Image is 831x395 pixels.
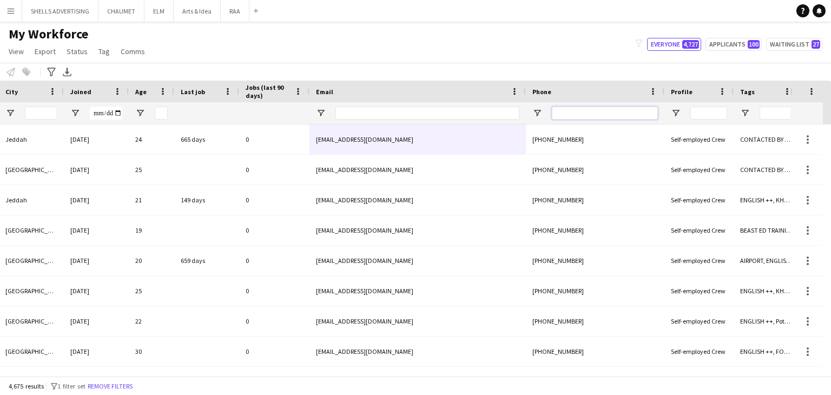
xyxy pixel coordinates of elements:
div: [PHONE_NUMBER] [526,306,664,336]
input: City Filter Input [25,107,57,120]
div: 25 [129,155,174,185]
div: Self-employed Crew [664,155,734,185]
div: 20 [129,246,174,275]
div: ENGLISH ++, Potential Freelancer Training, RUSSIAN SPEAKER, TOP HOST/HOSTESS, TOP PROMOTER, TOP [... [734,306,799,336]
span: Phone [532,88,551,96]
div: 0 [239,215,309,245]
input: Age Filter Input [155,107,168,120]
div: 0 [239,155,309,185]
div: 0 [239,246,309,275]
div: 22 [129,306,174,336]
div: ENGLISH ++, KHALEEJI PROFILE, TOP HOST/HOSTESS, TOP [PERSON_NAME] [734,276,799,306]
button: CHAUMET [98,1,144,22]
div: [EMAIL_ADDRESS][DOMAIN_NAME] [309,246,526,275]
div: 0 [239,276,309,306]
div: [PHONE_NUMBER] [526,246,664,275]
div: [EMAIL_ADDRESS][DOMAIN_NAME] [309,337,526,366]
span: Jobs (last 90 days) [246,83,290,100]
a: Status [62,44,92,58]
div: 659 days [174,246,239,275]
a: View [4,44,28,58]
div: [EMAIL_ADDRESS][DOMAIN_NAME] [309,185,526,215]
div: AIRPORT, ENGLISH ++, KHALEEJI PROFILE, TOP PROMOTER, TOP [PERSON_NAME] [734,246,799,275]
div: 30 [129,337,174,366]
span: My Workforce [9,26,88,42]
span: Email [316,88,333,96]
div: 25 [129,276,174,306]
div: [EMAIL_ADDRESS][DOMAIN_NAME] [309,215,526,245]
div: [PHONE_NUMBER] [526,276,664,306]
button: Applicants100 [705,38,762,51]
button: Everyone4,727 [647,38,701,51]
button: Arts & Idea [174,1,221,22]
span: 100 [748,40,760,49]
span: 27 [812,40,820,49]
div: [PHONE_NUMBER] [526,155,664,185]
div: [PHONE_NUMBER] [526,185,664,215]
span: Joined [70,88,91,96]
input: Phone Filter Input [552,107,658,120]
div: Self-employed Crew [664,276,734,306]
div: [PHONE_NUMBER] [526,124,664,154]
div: 0 [239,306,309,336]
a: Export [30,44,60,58]
div: CONTACTED BY WASSIM, ENGLISH ++, [PERSON_NAME] PROFILE, TOP HOST/HOSTESS, TOP PROMOTER, TOP [PERS... [734,155,799,185]
span: Last job [181,88,205,96]
div: CONTACTED BY [PERSON_NAME], ENGLISH ++, FOLLOW UP , [PERSON_NAME] PROFILE, TOP HOST/HOSTESS, TOP ... [734,124,799,154]
div: Self-employed Crew [664,246,734,275]
div: [DATE] [64,124,129,154]
button: Open Filter Menu [671,108,681,118]
div: Self-employed Crew [664,306,734,336]
span: 4,727 [682,40,699,49]
div: [DATE] [64,155,129,185]
div: ENGLISH ++, FOLLOW UP , [PERSON_NAME] PROFILE, SAUDI NATIONAL, TOP HOST/HOSTESS, TOP PROMOTER [734,337,799,366]
div: 21 [129,185,174,215]
span: City [5,88,18,96]
div: [DATE] [64,215,129,245]
div: [PHONE_NUMBER] [526,215,664,245]
div: 665 days [174,124,239,154]
button: SHELLS ADVERTISING [22,1,98,22]
div: [DATE] [64,246,129,275]
div: [EMAIL_ADDRESS][DOMAIN_NAME] [309,276,526,306]
div: Self-employed Crew [664,337,734,366]
div: 19 [129,215,174,245]
span: Export [35,47,56,56]
div: 0 [239,185,309,215]
div: [EMAIL_ADDRESS][DOMAIN_NAME] [309,155,526,185]
a: Tag [94,44,114,58]
span: 1 filter set [57,382,85,390]
button: RAA [221,1,249,22]
button: Open Filter Menu [135,108,145,118]
input: Email Filter Input [335,107,519,120]
button: Open Filter Menu [5,108,15,118]
input: Joined Filter Input [90,107,122,120]
button: Open Filter Menu [70,108,80,118]
button: Waiting list27 [766,38,822,51]
div: 0 [239,124,309,154]
button: Open Filter Menu [316,108,326,118]
span: Status [67,47,88,56]
span: Tags [740,88,755,96]
div: ENGLISH ++, KHALEEJI PROFILE, SAUDI NATIONAL, TOP HOST/HOSTESS, TOP PROMOTER, Top Saudi Profiles ... [734,185,799,215]
div: [DATE] [64,306,129,336]
span: Comms [121,47,145,56]
app-action-btn: Export XLSX [61,65,74,78]
div: Self-employed Crew [664,124,734,154]
button: Open Filter Menu [532,108,542,118]
div: [DATE] [64,337,129,366]
div: [EMAIL_ADDRESS][DOMAIN_NAME] [309,124,526,154]
div: [PHONE_NUMBER] [526,337,664,366]
div: 24 [129,124,174,154]
div: 149 days [174,185,239,215]
div: [DATE] [64,185,129,215]
div: Self-employed Crew [664,185,734,215]
button: Open Filter Menu [740,108,750,118]
span: Profile [671,88,692,96]
app-action-btn: Advanced filters [45,65,58,78]
div: 0 [239,337,309,366]
div: [DATE] [64,276,129,306]
div: [EMAIL_ADDRESS][DOMAIN_NAME] [309,306,526,336]
input: Profile Filter Input [690,107,727,120]
div: BEAST ED TRAINING, ENGLISH ++, FOLLOW UP , TOP HOST/HOSTESS, TOP PROMOTER, TOP [PERSON_NAME] [734,215,799,245]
